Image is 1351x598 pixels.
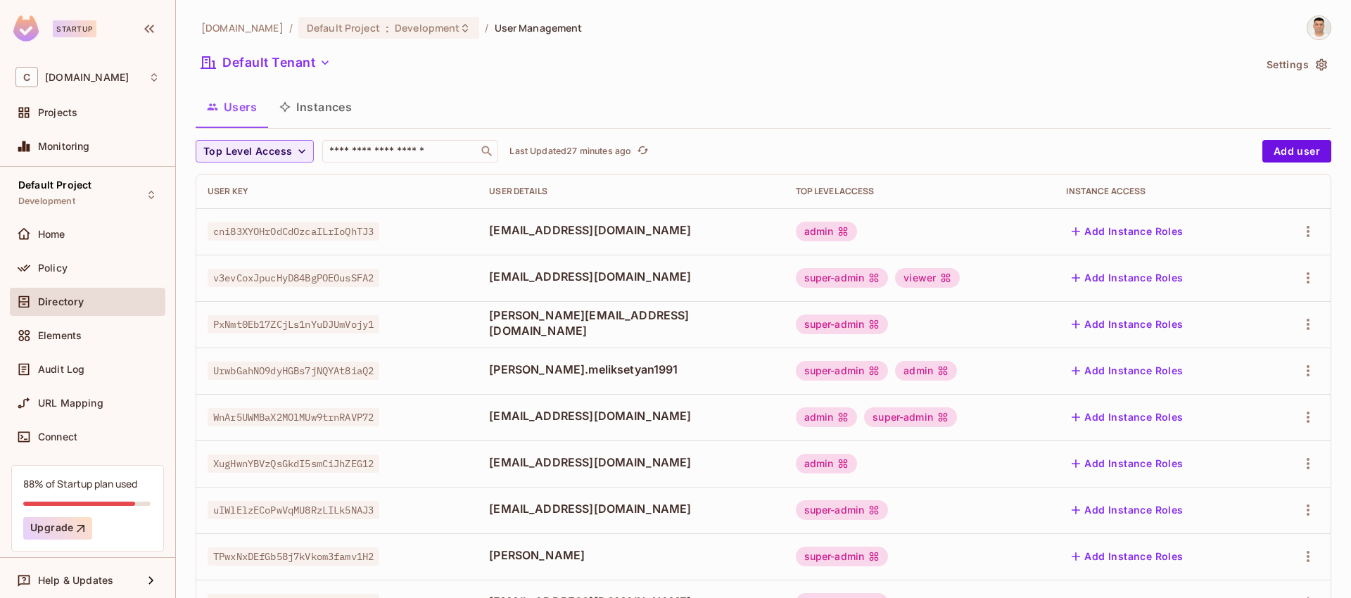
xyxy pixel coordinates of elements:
[289,21,293,34] li: /
[196,51,336,74] button: Default Tenant
[208,501,379,519] span: uIWlElzECoPwVqMU8RzLILk5NAJ3
[208,186,467,197] div: User Key
[38,296,84,307] span: Directory
[1066,267,1188,289] button: Add Instance Roles
[203,143,292,160] span: Top Level Access
[489,501,773,516] span: [EMAIL_ADDRESS][DOMAIN_NAME]
[268,89,363,125] button: Instances
[796,186,1044,197] div: Top Level Access
[864,407,957,427] div: super-admin
[45,72,129,83] span: Workspace: chalkboard.io
[38,107,77,118] span: Projects
[38,397,103,409] span: URL Mapping
[1307,16,1331,39] img: Armen Hovasapyan
[495,21,583,34] span: User Management
[489,307,773,338] span: [PERSON_NAME][EMAIL_ADDRESS][DOMAIN_NAME]
[1066,499,1188,521] button: Add Instance Roles
[208,408,379,426] span: WnAr5UWMBaX2MOlMUw9trnRAVP72
[385,23,390,34] span: :
[489,222,773,238] span: [EMAIL_ADDRESS][DOMAIN_NAME]
[895,361,957,381] div: admin
[13,15,39,42] img: SReyMgAAAABJRU5ErkJggg==
[307,21,380,34] span: Default Project
[1066,313,1188,336] button: Add Instance Roles
[796,454,858,473] div: admin
[395,21,459,34] span: Development
[53,20,96,37] div: Startup
[1262,140,1331,163] button: Add user
[1066,186,1254,197] div: Instance Access
[38,330,82,341] span: Elements
[796,500,889,520] div: super-admin
[201,21,284,34] span: the active workspace
[38,141,90,152] span: Monitoring
[509,146,631,157] p: Last Updated 27 minutes ago
[489,408,773,424] span: [EMAIL_ADDRESS][DOMAIN_NAME]
[796,222,858,241] div: admin
[489,454,773,470] span: [EMAIL_ADDRESS][DOMAIN_NAME]
[38,575,113,586] span: Help & Updates
[1066,220,1188,243] button: Add Instance Roles
[631,143,651,160] span: Click to refresh data
[489,547,773,563] span: [PERSON_NAME]
[796,314,889,334] div: super-admin
[1261,53,1331,76] button: Settings
[634,143,651,160] button: refresh
[23,517,92,540] button: Upgrade
[18,196,75,207] span: Development
[1066,406,1188,428] button: Add Instance Roles
[489,186,773,197] div: User Details
[796,407,858,427] div: admin
[208,454,379,473] span: XugHwnYBVzQsGkdI5smCiJhZEG12
[489,362,773,377] span: [PERSON_NAME].meliksetyan1991
[796,268,889,288] div: super-admin
[796,547,889,566] div: super-admin
[895,268,960,288] div: viewer
[196,89,268,125] button: Users
[208,547,379,566] span: TPwxNxDEfGb58j7kVkom3famv1H2
[208,269,379,287] span: v3evCoxJpucHyD84BgPOEOusSFA2
[637,144,649,158] span: refresh
[208,362,379,380] span: UrwbGahNO9dyHGBs7jNQYAt8iaQ2
[196,140,314,163] button: Top Level Access
[485,21,488,34] li: /
[489,269,773,284] span: [EMAIL_ADDRESS][DOMAIN_NAME]
[18,179,91,191] span: Default Project
[208,222,379,241] span: cni83XYOHrOdCdOzcaILrIoQhTJ3
[1066,452,1188,475] button: Add Instance Roles
[38,262,68,274] span: Policy
[796,361,889,381] div: super-admin
[38,431,77,443] span: Connect
[208,315,379,333] span: PxNmt0Eb17ZCjLs1nYuDJUmVojy1
[38,229,65,240] span: Home
[23,477,137,490] div: 88% of Startup plan used
[1066,545,1188,568] button: Add Instance Roles
[15,67,38,87] span: C
[38,364,84,375] span: Audit Log
[1066,360,1188,382] button: Add Instance Roles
